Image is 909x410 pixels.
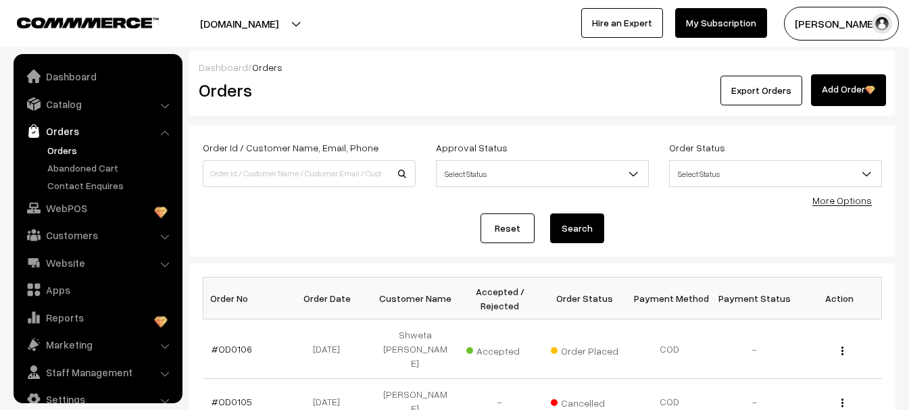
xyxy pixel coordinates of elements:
th: Customer Name [373,278,458,319]
a: My Subscription [675,8,767,38]
th: Action [797,278,882,319]
span: Select Status [437,162,648,186]
img: Menu [841,347,843,355]
label: Order Id / Customer Name, Email, Phone [203,140,378,155]
img: Menu [841,399,843,407]
span: Accepted [466,340,534,358]
a: #OD0105 [212,396,252,407]
a: Staff Management [17,360,178,384]
th: Payment Status [712,278,797,319]
a: Orders [17,119,178,143]
span: Select Status [436,160,649,187]
button: Search [550,213,604,243]
span: Order Placed [551,340,618,358]
th: Order Status [543,278,628,319]
a: Add Order [811,74,886,106]
a: Catalog [17,92,178,116]
a: Reset [481,213,535,243]
span: Orders [252,61,282,73]
th: Order Date [288,278,373,319]
a: Marketing [17,332,178,357]
a: Apps [17,278,178,302]
label: Approval Status [436,140,508,155]
span: Cancelled [551,392,618,410]
span: Select Status [670,162,881,186]
button: [DOMAIN_NAME] [153,7,326,41]
img: COMMMERCE [17,18,159,28]
a: Dashboard [17,64,178,88]
td: COD [627,319,712,379]
a: More Options [812,195,872,206]
a: COMMMERCE [17,14,135,30]
a: Website [17,251,178,275]
th: Payment Method [627,278,712,319]
a: Dashboard [199,61,248,73]
a: #OD0106 [212,343,252,355]
td: Shweta [PERSON_NAME] [373,319,458,379]
a: Customers [17,223,178,247]
a: Orders [44,143,178,157]
a: Hire an Expert [581,8,663,38]
th: Order No [203,278,289,319]
button: Export Orders [720,76,802,105]
img: user [872,14,892,34]
th: Accepted / Rejected [458,278,543,319]
a: Contact Enquires [44,178,178,193]
span: Select Status [669,160,882,187]
td: - [712,319,797,379]
h2: Orders [199,80,414,101]
input: Order Id / Customer Name / Customer Email / Customer Phone [203,160,416,187]
a: Reports [17,305,178,330]
label: Order Status [669,140,725,155]
div: / [199,60,886,74]
a: Abandoned Cart [44,161,178,175]
button: [PERSON_NAME] [784,7,899,41]
a: WebPOS [17,196,178,220]
td: [DATE] [288,319,373,379]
